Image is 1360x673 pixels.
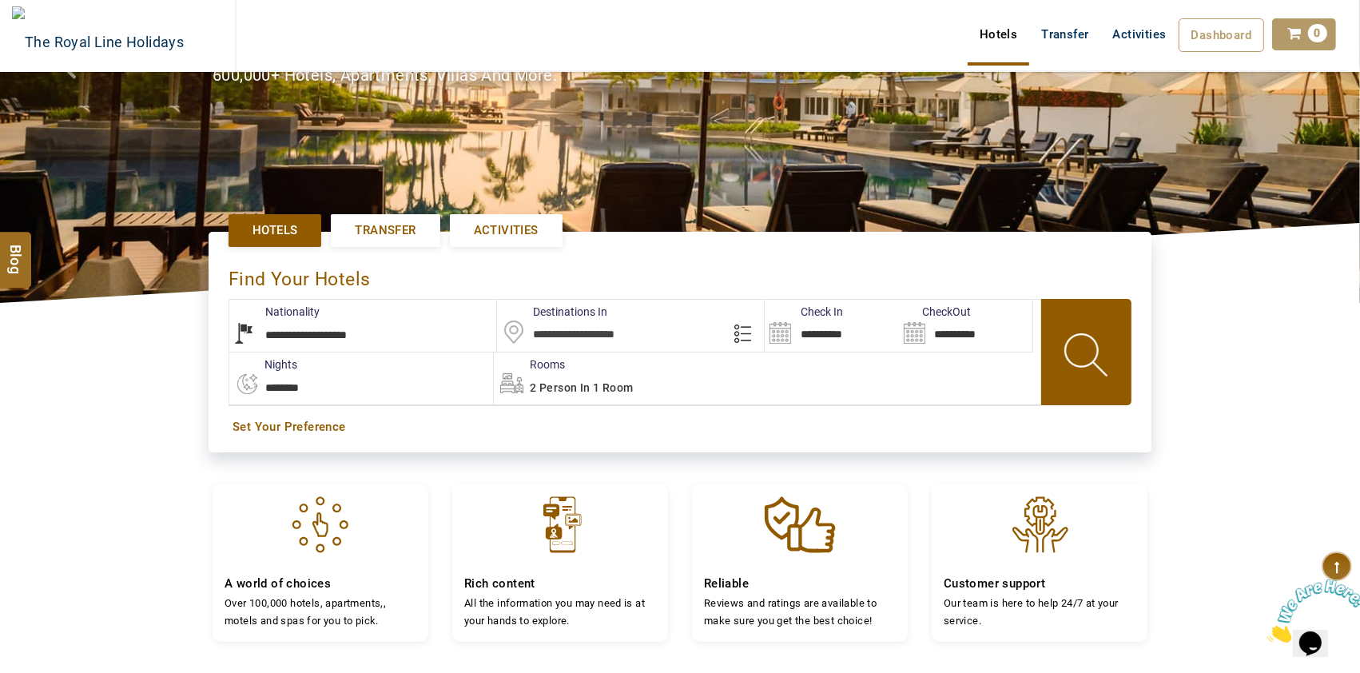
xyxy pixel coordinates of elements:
label: nights [229,356,297,372]
a: Activities [450,214,563,247]
a: 0 [1272,18,1336,50]
a: Transfer [331,214,439,247]
div: Find Your Hotels [229,252,1131,299]
label: Nationality [229,304,320,320]
span: 0 [1308,24,1327,42]
span: Hotels [253,222,297,239]
input: Search [899,300,1032,352]
p: Over 100,000 hotels, apartments,, motels and spas for you to pick. [225,595,416,629]
h4: Reliable [704,576,896,591]
p: Our team is here to help 24/7 at your service. [944,595,1135,629]
a: Hotels [968,18,1029,50]
span: 2 Person in 1 Room [530,381,633,394]
a: Transfer [1029,18,1100,50]
iframe: chat widget [1261,573,1360,649]
span: Activities [474,222,539,239]
label: CheckOut [899,304,972,320]
a: Activities [1101,18,1179,50]
a: Hotels [229,214,321,247]
img: The Royal Line Holidays [12,6,184,67]
label: Rooms [494,356,565,372]
label: Destinations In [497,304,607,320]
span: Blog [6,245,26,258]
input: Search [765,300,898,352]
span: Dashboard [1191,28,1252,42]
span: Transfer [355,222,416,239]
a: Set Your Preference [233,419,1127,436]
p: Reviews and ratings are available to make sure you get the best choice! [704,595,896,629]
p: All the information you may need is at your hands to explore. [464,595,656,629]
label: Check In [765,304,843,320]
img: Chat attention grabber [6,6,105,70]
h4: A world of choices [225,576,416,591]
h4: Customer support [944,576,1135,591]
h4: Rich content [464,576,656,591]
